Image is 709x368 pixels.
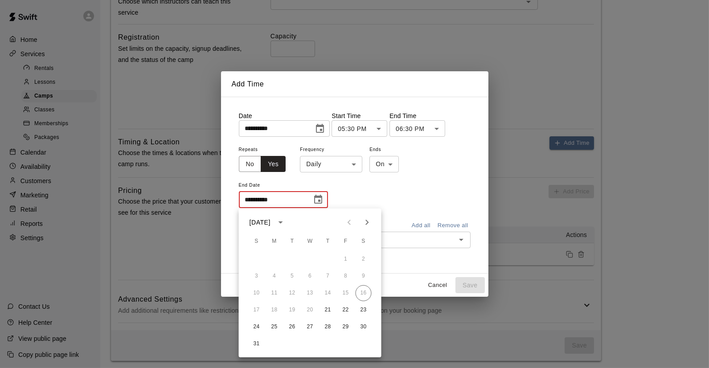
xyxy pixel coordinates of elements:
[284,233,300,250] span: Tuesday
[266,319,283,335] button: 25
[356,233,372,250] span: Saturday
[239,111,330,120] p: Date
[332,111,387,120] p: Start Time
[239,156,262,172] button: No
[358,213,376,231] button: Next month
[221,71,488,97] h2: Add Time
[300,144,362,156] span: Frequency
[320,319,336,335] button: 28
[300,156,362,172] div: Daily
[455,233,467,246] button: Open
[332,120,387,137] div: 05:30 PM
[435,219,471,233] button: Remove all
[407,219,435,233] button: Add all
[369,156,399,172] div: On
[273,215,288,230] button: calendar view is open, switch to year view
[249,233,265,250] span: Sunday
[423,278,452,292] button: Cancel
[320,302,336,318] button: 21
[320,233,336,250] span: Thursday
[389,111,445,120] p: End Time
[356,319,372,335] button: 30
[338,319,354,335] button: 29
[261,156,286,172] button: Yes
[311,120,329,138] button: Choose date, selected date is Aug 21, 2025
[266,233,283,250] span: Monday
[309,191,327,209] button: Choose date
[250,218,270,227] div: [DATE]
[249,336,265,352] button: 31
[284,319,300,335] button: 26
[338,302,354,318] button: 22
[239,144,293,156] span: Repeats
[249,319,265,335] button: 24
[239,156,286,172] div: outlined button group
[369,144,399,156] span: Ends
[389,120,445,137] div: 06:30 PM
[302,233,318,250] span: Wednesday
[239,180,328,192] span: End Date
[302,319,318,335] button: 27
[356,302,372,318] button: 23
[338,233,354,250] span: Friday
